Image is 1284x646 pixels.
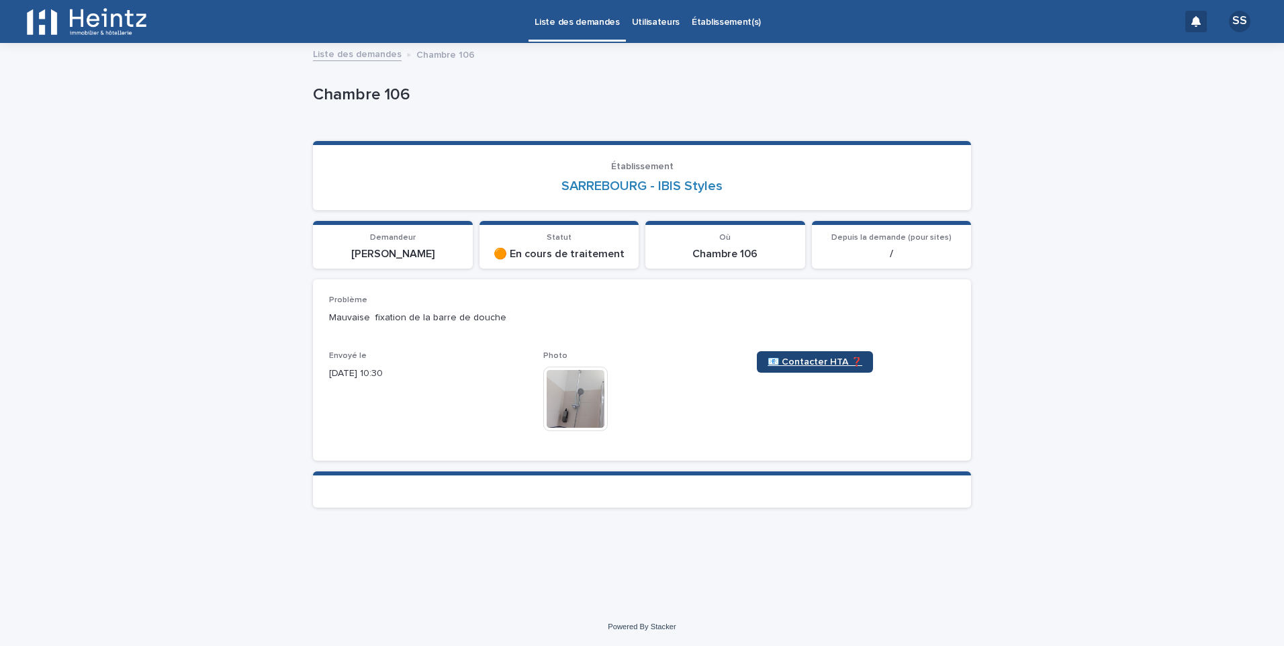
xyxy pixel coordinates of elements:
span: Problème [329,296,367,304]
p: Chambre 106 [653,248,797,261]
span: Envoyé le [329,352,367,360]
p: / [820,248,964,261]
p: [DATE] 10:30 [329,367,527,381]
p: Chambre 106 [313,85,966,105]
a: SARREBOURG - IBIS Styles [561,178,723,194]
a: Liste des demandes [313,46,402,61]
span: Statut [547,234,571,242]
span: Où [719,234,731,242]
p: [PERSON_NAME] [321,248,465,261]
span: Établissement [611,162,674,171]
div: SS [1229,11,1250,32]
a: 📧 Contacter HTA ❓ [757,351,873,373]
a: Powered By Stacker [608,622,676,631]
p: Chambre 106 [416,46,475,61]
p: 🟠 En cours de traitement [488,248,631,261]
p: Mauvaise fixation de la barre de douche [329,311,955,325]
span: 📧 Contacter HTA ❓ [768,357,862,367]
span: Demandeur [370,234,416,242]
span: Photo [543,352,567,360]
span: Depuis la demande (pour sites) [831,234,952,242]
img: EFlGaIRiOEbp5xoNxufA [27,8,146,35]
